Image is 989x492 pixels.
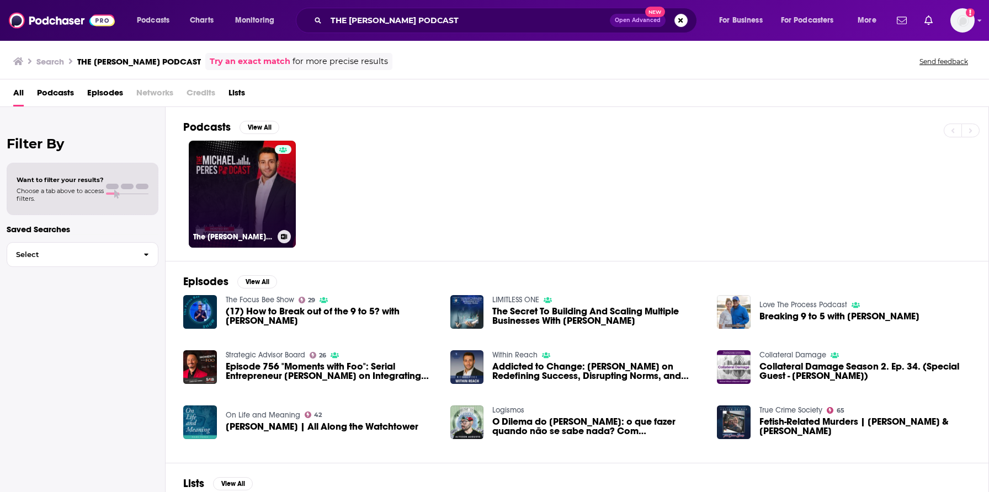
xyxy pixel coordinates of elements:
button: open menu [711,12,777,29]
h2: Lists [183,477,204,490]
a: LIMITLESS ONE [492,295,539,304]
a: True Crime Society [759,405,822,415]
h3: Search [36,56,64,67]
button: open menu [774,12,850,29]
a: Episodes [87,84,123,106]
a: (17) How to Break out of the 9 to 5? with Michael Peres [226,307,437,325]
button: Send feedback [916,57,971,66]
img: Episode 756 "Moments with Foo": Serial Entrepreneur Michael Peres on Integrating Diet, Lifestyle,... [183,350,217,384]
a: 42 [305,411,322,418]
span: Credits [187,84,215,106]
svg: Add a profile image [966,8,975,17]
h2: Filter By [7,136,158,152]
button: Select [7,242,158,267]
img: The Secret To Building And Scaling Multiple Businesses With Michael Peres [450,295,484,329]
span: for more precise results [293,55,388,68]
button: open menu [129,12,184,29]
img: Collateral Damage Season 2. Ep. 34. (Special Guest - Dan Peres) [717,350,751,384]
span: [PERSON_NAME] | All Along the Watchtower [226,422,418,431]
a: Michael Goldfarb | All Along the Watchtower [183,405,217,439]
span: Networks [136,84,173,106]
a: Collateral Damage [759,350,826,360]
span: For Podcasters [781,13,834,28]
a: Within Reach [492,350,538,360]
a: The Focus Bee Show [226,295,294,304]
span: The Secret To Building And Scaling Multiple Businesses With [PERSON_NAME] [492,307,704,325]
button: open menu [850,12,890,29]
a: Podcasts [37,84,74,106]
button: View All [240,121,279,134]
a: ListsView All [183,477,253,490]
a: PodcastsView All [183,120,279,134]
a: EpisodesView All [183,275,277,288]
span: Breaking 9 to 5 with [PERSON_NAME] [759,312,919,321]
button: View All [237,275,277,288]
button: Open AdvancedNew [610,14,666,27]
a: Episode 756 "Moments with Foo": Serial Entrepreneur Michael Peres on Integrating Diet, Lifestyle,... [226,362,437,381]
span: Want to filter your results? [17,176,104,184]
div: Search podcasts, credits, & more... [306,8,708,33]
a: Addicted to Change: Michael Peres on Redefining Success, Disrupting Norms, and Building Without L... [492,362,704,381]
span: Collateral Damage Season 2. Ep. 34. (Special Guest - [PERSON_NAME]) [759,362,971,381]
img: Podchaser - Follow, Share and Rate Podcasts [9,10,115,31]
a: Lists [228,84,245,106]
a: O Dilema do Coelho: o que fazer quando não se sabe nada? Com Ramiro Peres | Logismos #01 [492,417,704,436]
img: O Dilema do Coelho: o que fazer quando não se sabe nada? Com Ramiro Peres | Logismos #01 [450,405,484,439]
a: 29 [299,297,316,303]
span: O Dilema do [PERSON_NAME]: o que fazer quando não se sabe nada? Com [PERSON_NAME] | Logismos #01 [492,417,704,436]
span: Open Advanced [615,18,661,23]
a: 26 [310,352,327,359]
a: 65 [827,407,844,414]
a: Collateral Damage Season 2. Ep. 34. (Special Guest - Dan Peres) [759,362,971,381]
span: Select [7,251,135,258]
h2: Episodes [183,275,228,288]
a: Charts [183,12,220,29]
img: Breaking 9 to 5 with Michael Peres [717,295,751,329]
span: New [645,7,665,17]
a: On Life and Meaning [226,410,300,420]
button: Show profile menu [950,8,975,33]
span: Addicted to Change: [PERSON_NAME] on Redefining Success, Disrupting Norms, and Building Without L... [492,362,704,381]
a: Try an exact match [210,55,290,68]
button: View All [213,477,253,490]
img: User Profile [950,8,975,33]
span: Logged in as melrosepr [950,8,975,33]
a: Show notifications dropdown [920,11,937,30]
a: The Secret To Building And Scaling Multiple Businesses With Michael Peres [492,307,704,325]
span: (17) How to Break out of the 9 to 5? with [PERSON_NAME] [226,307,437,325]
span: For Business [719,13,763,28]
a: Love The Process Podcast [759,300,847,309]
a: Logismos [492,405,524,415]
a: All [13,84,24,106]
h2: Podcasts [183,120,231,134]
span: Fetish-Related Murders | [PERSON_NAME] & [PERSON_NAME] [759,417,971,436]
span: 65 [837,408,844,413]
button: open menu [227,12,289,29]
a: Michael Goldfarb | All Along the Watchtower [226,422,418,431]
img: Fetish-Related Murders | Michael Dale & Christine Banfield [717,405,751,439]
span: 26 [319,353,326,358]
span: Choose a tab above to access filters. [17,187,104,202]
span: Podcasts [137,13,169,28]
span: Monitoring [235,13,274,28]
h3: THE [PERSON_NAME] PODCAST [77,56,201,67]
a: Breaking 9 to 5 with Michael Peres [759,312,919,321]
input: Search podcasts, credits, & more... [326,12,610,29]
img: Addicted to Change: Michael Peres on Redefining Success, Disrupting Norms, and Building Without L... [450,350,484,384]
span: Episode 756 "Moments with Foo": Serial Entrepreneur [PERSON_NAME] on Integrating Diet, Lifestyle,... [226,362,437,381]
a: Fetish-Related Murders | Michael Dale & Christine Banfield [759,417,971,436]
span: Charts [190,13,214,28]
span: More [858,13,876,28]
